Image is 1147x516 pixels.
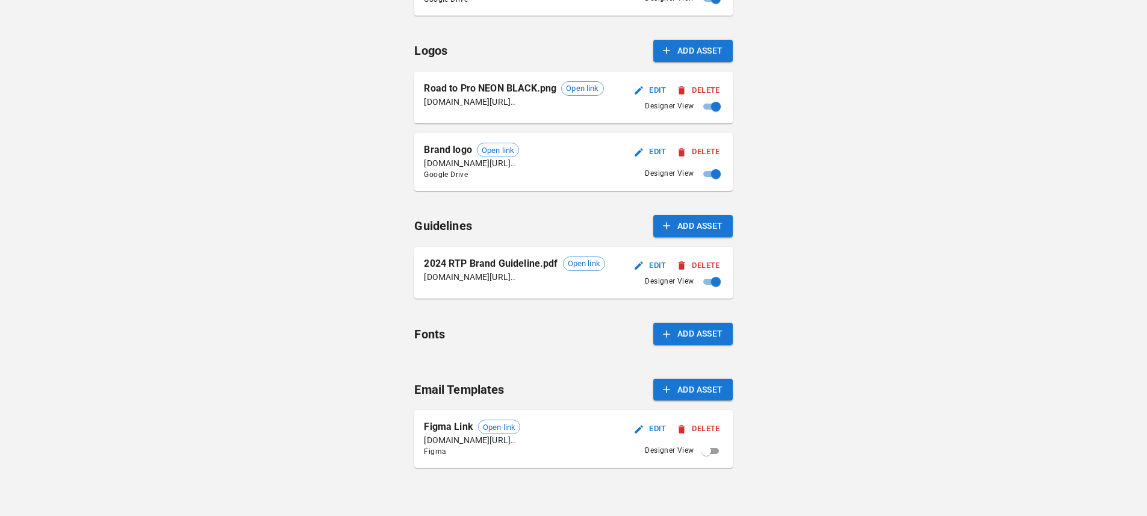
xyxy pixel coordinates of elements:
[479,421,520,434] span: Open link
[645,276,694,288] span: Designer View
[645,101,694,113] span: Designer View
[424,434,520,446] p: [DOMAIN_NAME][URL]..
[674,143,723,161] button: Delete
[414,325,445,344] h6: Fonts
[631,256,670,275] button: Edit
[424,157,519,169] p: [DOMAIN_NAME][URL]..
[424,143,472,157] p: Brand logo
[564,258,605,270] span: Open link
[424,446,520,458] span: Figma
[424,96,603,108] p: [DOMAIN_NAME][URL]..
[653,323,733,345] button: Add Asset
[414,216,472,235] h6: Guidelines
[674,81,723,100] button: Delete
[477,143,519,157] div: Open link
[477,145,518,157] span: Open link
[631,81,670,100] button: Edit
[653,379,733,401] button: Add Asset
[631,143,670,161] button: Edit
[631,420,670,438] button: Edit
[424,169,519,181] span: Google Drive
[414,41,447,60] h6: Logos
[563,256,605,271] div: Open link
[478,420,520,434] div: Open link
[674,256,723,275] button: Delete
[645,168,694,180] span: Designer View
[645,445,694,457] span: Designer View
[561,81,603,96] div: Open link
[653,215,733,237] button: Add Asset
[424,420,473,434] p: Figma Link
[414,380,504,399] h6: Email Templates
[562,82,603,95] span: Open link
[424,81,556,96] p: Road to Pro NEON BLACK.png
[424,256,558,271] p: 2024 RTP Brand Guideline.pdf
[424,271,605,283] p: [DOMAIN_NAME][URL]..
[674,420,723,438] button: Delete
[653,40,733,62] button: Add Asset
